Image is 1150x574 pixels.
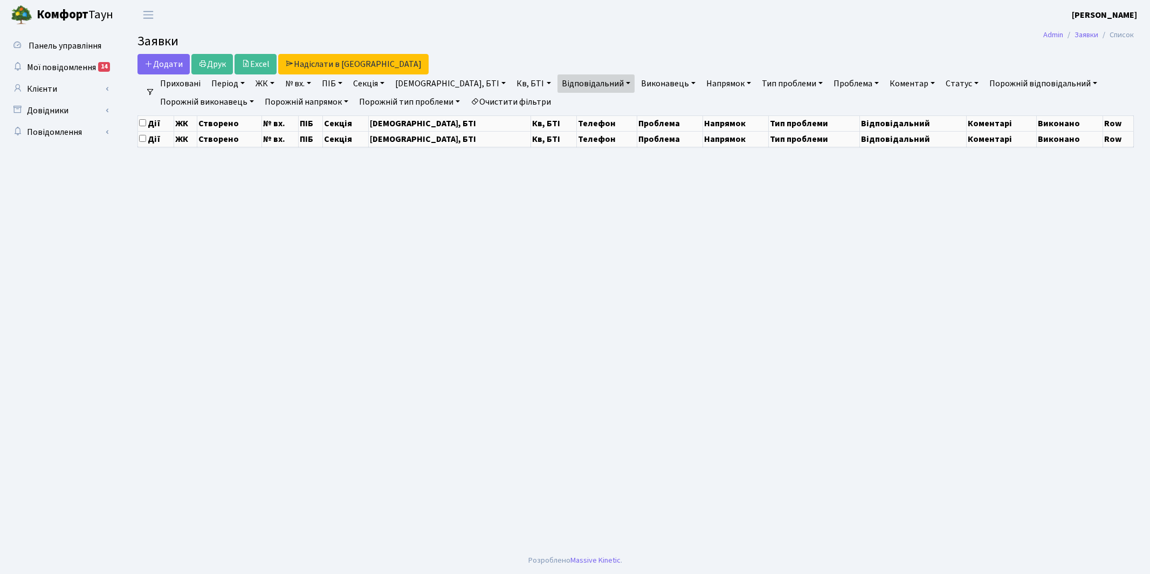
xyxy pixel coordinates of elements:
[5,121,113,143] a: Повідомлення
[197,115,261,131] th: Створено
[11,4,32,26] img: logo.png
[278,54,429,74] a: Надіслати в [GEOGRAPHIC_DATA]
[135,6,162,24] button: Переключити навігацію
[1103,115,1134,131] th: Row
[1027,24,1150,46] nav: breadcrumb
[322,131,368,147] th: Секція
[512,74,555,93] a: Кв, БТІ
[557,74,635,93] a: Відповідальний
[355,93,464,111] a: Порожній тип проблеми
[391,74,510,93] a: [DEMOGRAPHIC_DATA], БТІ
[1072,9,1137,22] a: [PERSON_NAME]
[702,74,755,93] a: Напрямок
[5,100,113,121] a: Довідники
[1072,9,1137,21] b: [PERSON_NAME]
[1036,131,1103,147] th: Виконано
[1103,131,1134,147] th: Row
[531,131,576,147] th: Кв, БТІ
[703,131,768,147] th: Напрямок
[156,93,258,111] a: Порожній виконавець
[1098,29,1134,41] li: Список
[138,131,174,147] th: Дії
[37,6,113,24] span: Таун
[156,74,205,93] a: Приховані
[769,115,859,131] th: Тип проблеми
[1036,115,1103,131] th: Виконано
[466,93,555,111] a: Очистити фільтри
[829,74,883,93] a: Проблема
[637,74,700,93] a: Виконавець
[261,115,299,131] th: № вх.
[137,32,178,51] span: Заявки
[299,131,323,147] th: ПІБ
[769,131,859,147] th: Тип проблеми
[144,58,183,70] span: Додати
[349,74,389,93] a: Секція
[1043,29,1063,40] a: Admin
[576,131,637,147] th: Телефон
[318,74,347,93] a: ПІБ
[885,74,939,93] a: Коментар
[637,131,703,147] th: Проблема
[528,555,622,566] div: Розроблено .
[207,74,249,93] a: Період
[576,115,637,131] th: Телефон
[966,115,1036,131] th: Коментарі
[299,115,323,131] th: ПІБ
[261,131,299,147] th: № вх.
[703,115,768,131] th: Напрямок
[637,115,703,131] th: Проблема
[368,115,531,131] th: [DEMOGRAPHIC_DATA], БТІ
[5,35,113,57] a: Панель управління
[37,6,88,23] b: Комфорт
[859,131,966,147] th: Відповідальний
[251,74,279,93] a: ЖК
[174,115,197,131] th: ЖК
[5,78,113,100] a: Клієнти
[322,115,368,131] th: Секція
[27,61,96,73] span: Мої повідомлення
[758,74,827,93] a: Тип проблеми
[137,54,190,74] a: Додати
[138,115,174,131] th: Дії
[281,74,315,93] a: № вх.
[235,54,277,74] a: Excel
[98,62,110,72] div: 14
[368,131,531,147] th: [DEMOGRAPHIC_DATA], БТІ
[1075,29,1098,40] a: Заявки
[197,131,261,147] th: Створено
[859,115,966,131] th: Відповідальний
[941,74,983,93] a: Статус
[29,40,101,52] span: Панель управління
[985,74,1101,93] a: Порожній відповідальний
[570,555,621,566] a: Massive Kinetic
[174,131,197,147] th: ЖК
[5,57,113,78] a: Мої повідомлення14
[966,131,1036,147] th: Коментарі
[260,93,353,111] a: Порожній напрямок
[531,115,576,131] th: Кв, БТІ
[191,54,233,74] a: Друк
